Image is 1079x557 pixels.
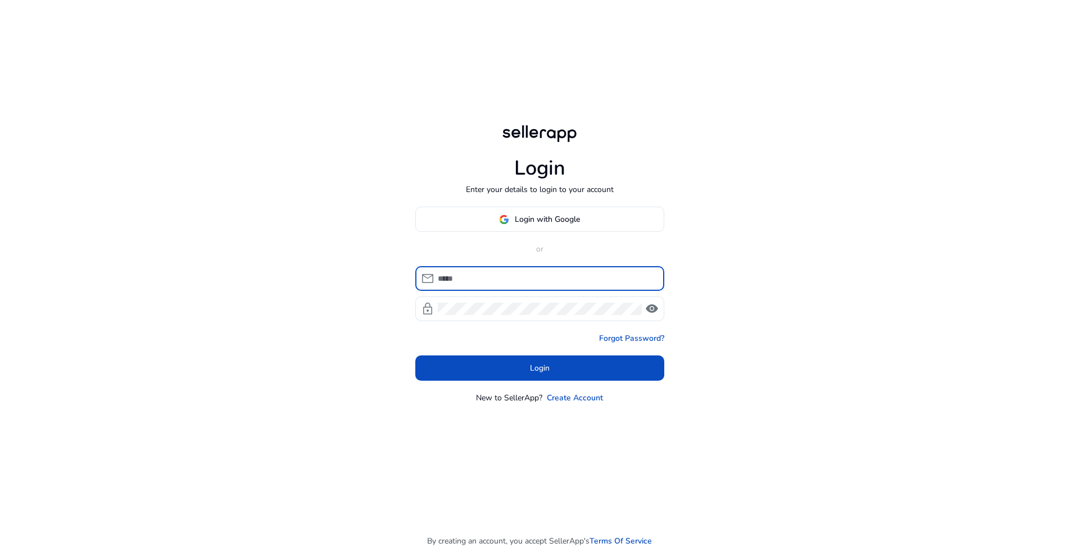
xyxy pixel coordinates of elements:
span: visibility [645,302,659,316]
span: mail [421,272,434,285]
a: Terms Of Service [590,535,652,547]
h1: Login [514,156,565,180]
a: Create Account [547,392,603,404]
p: or [415,243,664,255]
a: Forgot Password? [599,332,664,344]
span: Login with Google [515,213,580,225]
p: Enter your details to login to your account [466,184,614,195]
p: New to SellerApp? [476,392,542,404]
span: lock [421,302,434,316]
img: google-logo.svg [499,214,509,225]
span: Login [530,362,550,374]
button: Login with Google [415,207,664,232]
button: Login [415,355,664,381]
